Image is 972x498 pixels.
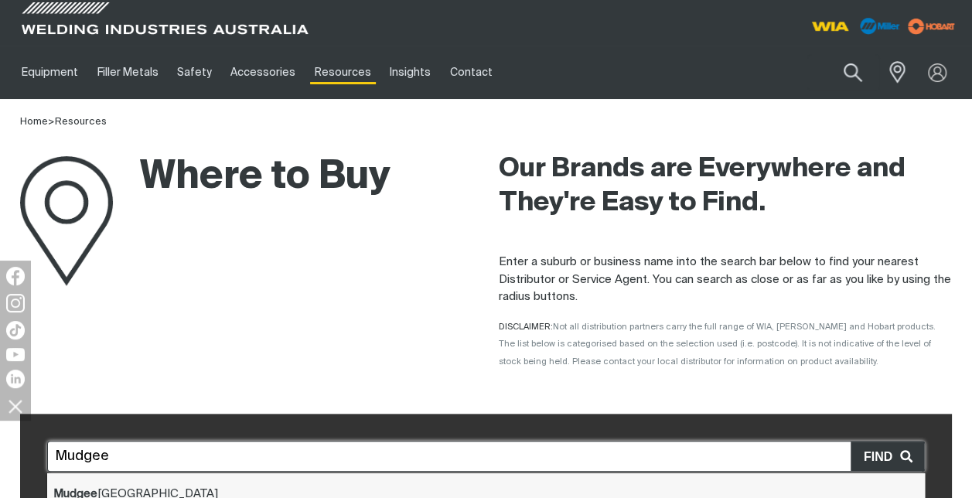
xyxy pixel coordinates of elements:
span: > [48,117,55,127]
nav: Main [12,46,723,99]
input: Product name or item number... [807,54,879,90]
h1: Where to Buy [20,152,391,203]
span: Not all distribution partners carry the full range of WIA, [PERSON_NAME] and Hobart products. The... [499,322,936,366]
span: Find [864,447,900,467]
img: hide socials [2,393,29,419]
button: Find [851,442,924,471]
span: DISCLAIMER: [499,322,936,366]
input: Search location [47,441,925,472]
a: Equipment [12,46,87,99]
a: Filler Metals [87,46,167,99]
img: TikTok [6,321,25,339]
a: Accessories [221,46,305,99]
img: miller [903,15,960,38]
a: Insights [380,46,440,99]
img: YouTube [6,348,25,361]
img: Facebook [6,267,25,285]
img: Instagram [6,294,25,312]
a: Safety [168,46,221,99]
img: LinkedIn [6,370,25,388]
p: Enter a suburb or business name into the search bar below to find your nearest Distributor or Ser... [499,254,953,306]
a: Home [20,117,48,127]
button: Search products [827,54,879,90]
a: Resources [305,46,380,99]
a: Resources [55,117,107,127]
h2: Our Brands are Everywhere and They're Easy to Find. [499,152,953,220]
a: Contact [440,46,501,99]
